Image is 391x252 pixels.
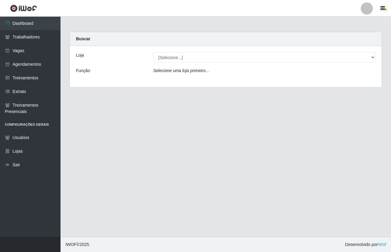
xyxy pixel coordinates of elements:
label: Função [76,68,90,74]
span: © 2025 . [65,241,90,248]
a: iWof [378,242,386,247]
i: Selecione uma loja primeiro... [153,68,209,73]
strong: Buscar [76,36,90,41]
span: Desenvolvido por [345,241,386,248]
img: CoreUI Logo [10,5,37,12]
span: IWOF [65,242,77,247]
label: Loja [76,52,84,58]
